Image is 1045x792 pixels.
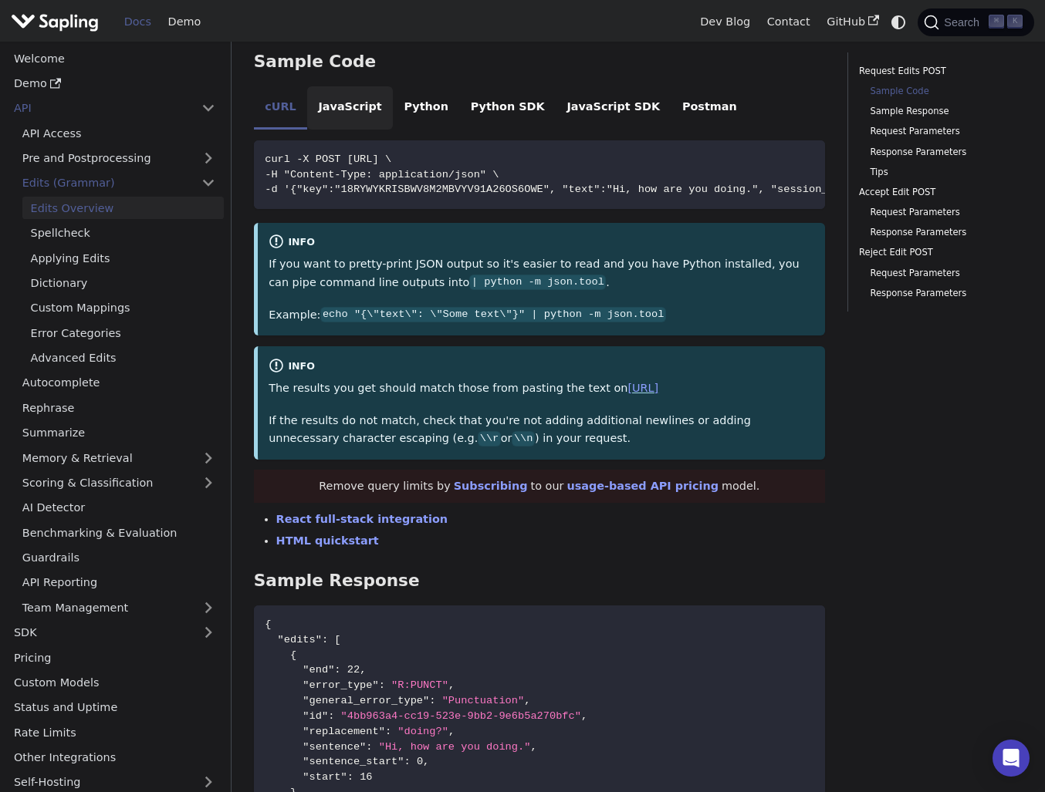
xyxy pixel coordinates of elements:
span: , [360,664,366,676]
a: Demo [5,72,224,95]
a: Request Edits POST [859,64,1017,79]
a: Edits Overview [22,197,224,219]
a: Tips [870,165,1011,180]
a: React full-stack integration [276,513,448,525]
span: "Hi, how are you doing." [379,741,531,753]
h3: Sample Code [254,52,825,72]
kbd: K [1007,15,1023,29]
span: "error_type" [303,679,378,691]
a: Other Integrations [5,747,224,769]
li: JavaScript [307,86,393,130]
span: , [524,695,530,706]
a: Applying Edits [22,247,224,269]
span: : [347,771,353,783]
span: { [265,618,271,630]
a: Custom Mappings [22,297,224,319]
a: Rate Limits [5,721,224,743]
div: info [269,358,813,376]
a: Advanced Edits [22,347,224,369]
a: Request Parameters [870,124,1011,139]
a: Summarize [14,422,224,444]
a: Welcome [5,47,224,69]
a: GitHub [818,10,887,34]
a: Request Parameters [870,266,1011,281]
a: Reject Edit POST [859,245,1017,260]
a: Response Parameters [870,145,1011,160]
span: "general_error_type" [303,695,429,706]
a: Status and Uptime [5,696,224,719]
img: Sapling.ai [11,11,99,33]
span: , [581,710,587,722]
a: Team Management [14,596,224,618]
span: , [448,726,455,737]
a: Benchmarking & Evaluation [14,521,224,544]
span: : [429,695,435,706]
span: "4bb963a4-cc19-523e-9bb2-9e6b5a270bfc" [341,710,581,722]
li: Python SDK [459,86,556,130]
span: 0 [417,756,423,767]
div: info [269,234,813,252]
span: "Punctuation" [442,695,525,706]
span: : [366,741,372,753]
span: : [385,726,391,737]
p: The results you get should match those from pasting the text on [269,379,813,398]
a: Response Parameters [870,286,1011,301]
p: Example: [269,306,813,325]
a: Guardrails [14,547,224,569]
a: Dictionary [22,272,224,295]
a: Response Parameters [870,225,1011,240]
li: Python [393,86,459,130]
a: Accept Edit POST [859,185,1017,200]
span: 16 [360,771,372,783]
span: "start" [303,771,347,783]
span: : [328,710,334,722]
span: : [379,679,385,691]
p: If you want to pretty-print JSON output so it's easier to read and you have Python installed, you... [269,255,813,292]
code: \\r [478,431,500,447]
span: -H "Content-Type: application/json" \ [265,169,499,180]
span: "sentence_start" [303,756,404,767]
span: : [334,664,340,676]
a: [URL] [627,382,658,394]
li: JavaScript SDK [556,86,671,130]
a: Scoring & Classification [14,472,224,494]
span: "edits" [278,634,322,645]
button: Search (Command+K) [918,8,1033,36]
a: Edits (Grammar) [14,172,224,194]
span: , [423,756,429,767]
a: Memory & Retrieval [14,447,224,469]
span: "doing?" [397,726,448,737]
a: Demo [160,10,209,34]
a: Contact [759,10,819,34]
span: 22 [347,664,360,676]
span: curl -X POST [URL] \ [265,153,391,165]
span: [ [334,634,340,645]
span: "replacement" [303,726,385,737]
a: usage-based API pricing [566,480,719,492]
a: API [5,97,193,120]
a: Custom Models [5,672,224,694]
a: Pre and Postprocessing [14,147,224,170]
a: Sapling.ai [11,11,104,33]
a: Docs [116,10,160,34]
div: Open Intercom Messenger [993,740,1030,777]
button: Expand sidebar category 'SDK' [193,622,224,644]
p: If the results do not match, check that you're not adding additional newlines or adding unnecessa... [269,412,813,449]
a: Spellcheck [22,222,224,244]
code: | python -m json.tool [469,275,606,290]
a: API Access [14,122,224,144]
a: Pricing [5,646,224,669]
a: Rephrase [14,396,224,419]
span: "end" [303,664,334,676]
a: Subscribing [454,480,528,492]
a: Dev Blog [692,10,758,34]
button: Switch between dark and light mode (currently system mode) [888,11,910,33]
button: Collapse sidebar category 'API' [193,97,224,120]
a: Sample Response [870,104,1011,119]
span: , [448,679,455,691]
span: "id" [303,710,328,722]
li: Postman [671,86,749,130]
code: \\n [512,431,534,447]
span: "R:PUNCT" [391,679,448,691]
a: SDK [5,622,193,644]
